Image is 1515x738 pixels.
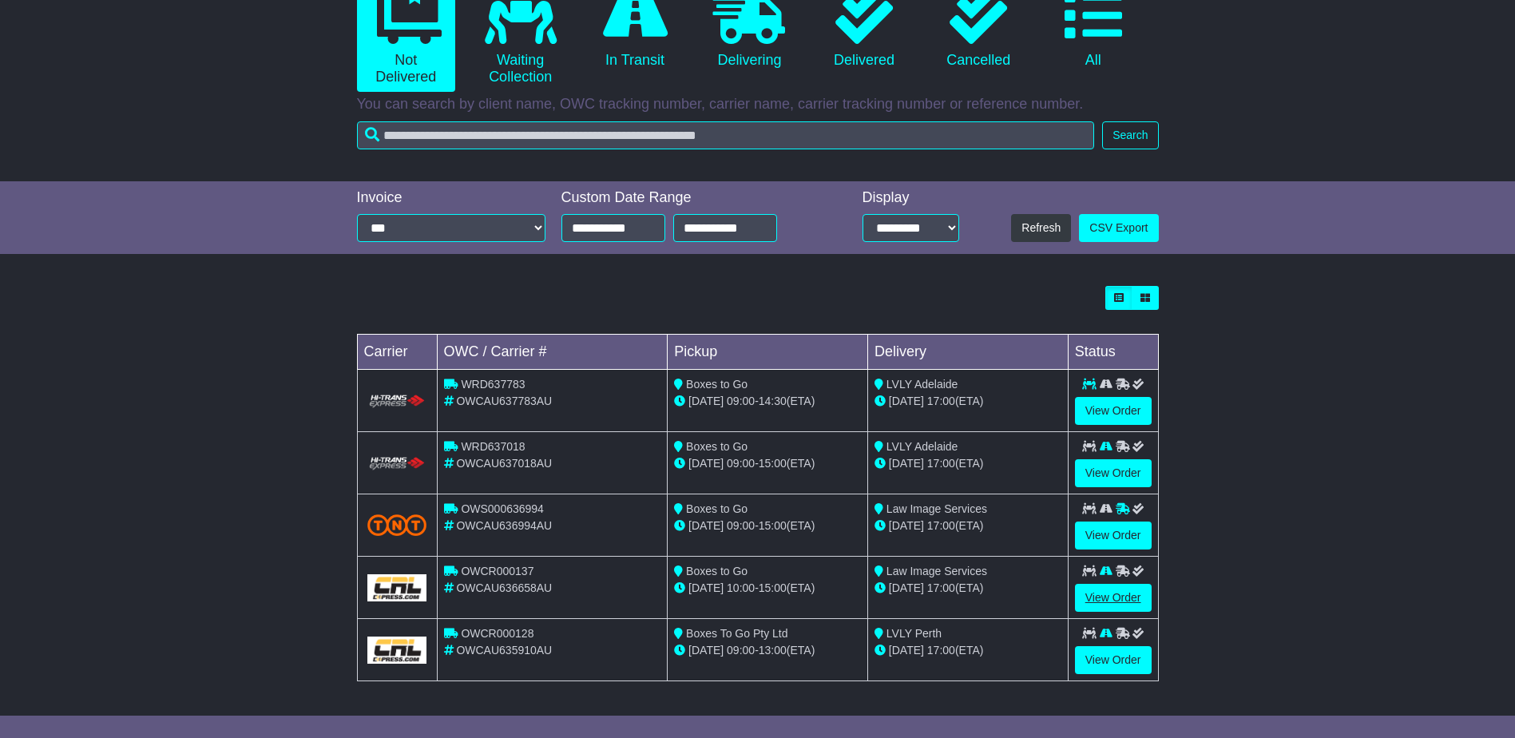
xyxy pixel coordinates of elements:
[1075,397,1152,425] a: View Order
[674,580,861,597] div: - (ETA)
[874,580,1061,597] div: (ETA)
[1102,121,1158,149] button: Search
[886,440,958,453] span: LVLY Adelaide
[686,565,748,577] span: Boxes to Go
[456,519,552,532] span: OWCAU636994AU
[668,335,868,370] td: Pickup
[889,457,924,470] span: [DATE]
[688,644,724,657] span: [DATE]
[461,440,525,453] span: WRD637018
[927,581,955,594] span: 17:00
[461,502,544,515] span: OWS000636994
[1068,335,1158,370] td: Status
[759,395,787,407] span: 14:30
[863,189,959,207] div: Display
[688,519,724,532] span: [DATE]
[437,335,668,370] td: OWC / Carrier #
[674,518,861,534] div: - (ETA)
[727,581,755,594] span: 10:00
[759,644,787,657] span: 13:00
[927,395,955,407] span: 17:00
[456,395,552,407] span: OWCAU637783AU
[1011,214,1071,242] button: Refresh
[889,519,924,532] span: [DATE]
[367,574,427,601] img: GetCarrierServiceLogo
[456,581,552,594] span: OWCAU636658AU
[688,395,724,407] span: [DATE]
[674,642,861,659] div: - (ETA)
[889,581,924,594] span: [DATE]
[927,457,955,470] span: 17:00
[886,565,987,577] span: Law Image Services
[686,502,748,515] span: Boxes to Go
[727,519,755,532] span: 09:00
[759,581,787,594] span: 15:00
[886,627,942,640] span: LVLY Perth
[461,565,533,577] span: OWCR000137
[1075,646,1152,674] a: View Order
[874,518,1061,534] div: (ETA)
[357,189,545,207] div: Invoice
[686,378,748,391] span: Boxes to Go
[1075,459,1152,487] a: View Order
[889,395,924,407] span: [DATE]
[886,502,987,515] span: Law Image Services
[674,455,861,472] div: - (ETA)
[759,457,787,470] span: 15:00
[874,393,1061,410] div: (ETA)
[367,637,427,664] img: GetCarrierServiceLogo
[367,394,427,409] img: HiTrans.png
[688,457,724,470] span: [DATE]
[759,519,787,532] span: 15:00
[686,627,787,640] span: Boxes To Go Pty Ltd
[461,627,533,640] span: OWCR000128
[1079,214,1158,242] a: CSV Export
[357,335,437,370] td: Carrier
[367,456,427,471] img: HiTrans.png
[886,378,958,391] span: LVLY Adelaide
[727,457,755,470] span: 09:00
[867,335,1068,370] td: Delivery
[357,96,1159,113] p: You can search by client name, OWC tracking number, carrier name, carrier tracking number or refe...
[927,519,955,532] span: 17:00
[456,644,552,657] span: OWCAU635910AU
[727,644,755,657] span: 09:00
[561,189,818,207] div: Custom Date Range
[686,440,748,453] span: Boxes to Go
[727,395,755,407] span: 09:00
[456,457,552,470] span: OWCAU637018AU
[688,581,724,594] span: [DATE]
[874,455,1061,472] div: (ETA)
[927,644,955,657] span: 17:00
[874,642,1061,659] div: (ETA)
[1075,522,1152,550] a: View Order
[674,393,861,410] div: - (ETA)
[889,644,924,657] span: [DATE]
[367,514,427,536] img: TNT_Domestic.png
[461,378,525,391] span: WRD637783
[1075,584,1152,612] a: View Order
